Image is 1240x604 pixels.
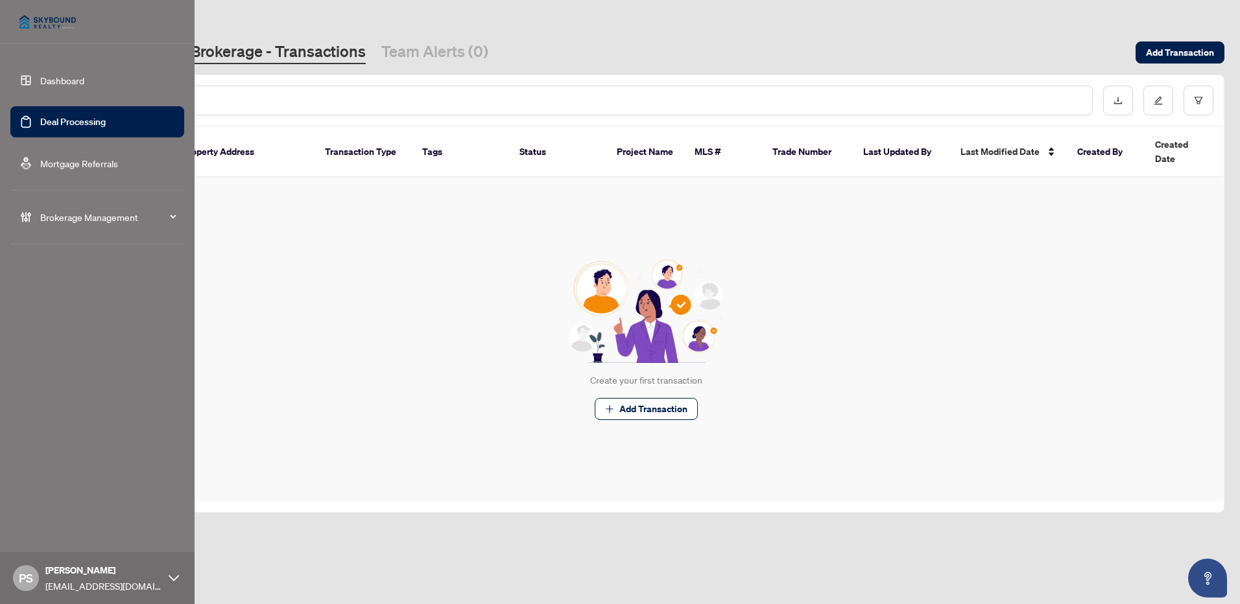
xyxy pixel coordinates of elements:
th: Project Name [606,127,684,178]
span: Created Date [1155,137,1210,166]
th: Tags [412,127,509,178]
span: [PERSON_NAME] [45,563,162,577]
span: download [1114,96,1123,105]
a: Skybound Realty, Brokerage - Transactions [67,41,366,64]
button: edit [1143,86,1173,115]
span: Last Modified Date [960,145,1040,159]
th: Last Updated By [853,127,950,178]
img: logo [10,6,85,38]
th: Last Modified Date [950,127,1067,178]
span: [EMAIL_ADDRESS][DOMAIN_NAME] [45,579,162,593]
a: Dashboard [40,75,84,86]
span: Add Transaction [619,399,687,419]
th: Created By [1067,127,1145,178]
th: Transaction Type [315,127,412,178]
span: Brokerage Management [40,210,175,224]
th: Status [509,127,606,178]
button: Open asap [1188,559,1227,598]
a: Team Alerts (0) [381,41,488,64]
th: Trade Number [762,127,853,178]
span: plus [605,404,614,413]
a: Mortgage Referrals [40,157,118,169]
a: Deal Processing [40,116,106,128]
button: filter [1184,86,1213,115]
span: edit [1154,96,1163,105]
span: Add Transaction [1146,42,1214,63]
button: Add Transaction [595,398,698,420]
div: Create your first transaction [590,373,702,388]
th: Created Date [1145,127,1235,178]
span: PS [19,569,33,587]
button: Add Transaction [1136,41,1224,64]
th: MLS # [684,127,762,178]
span: filter [1194,96,1203,105]
th: Property Address [172,127,315,178]
img: Null State Icon [562,259,730,363]
button: download [1103,86,1133,115]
